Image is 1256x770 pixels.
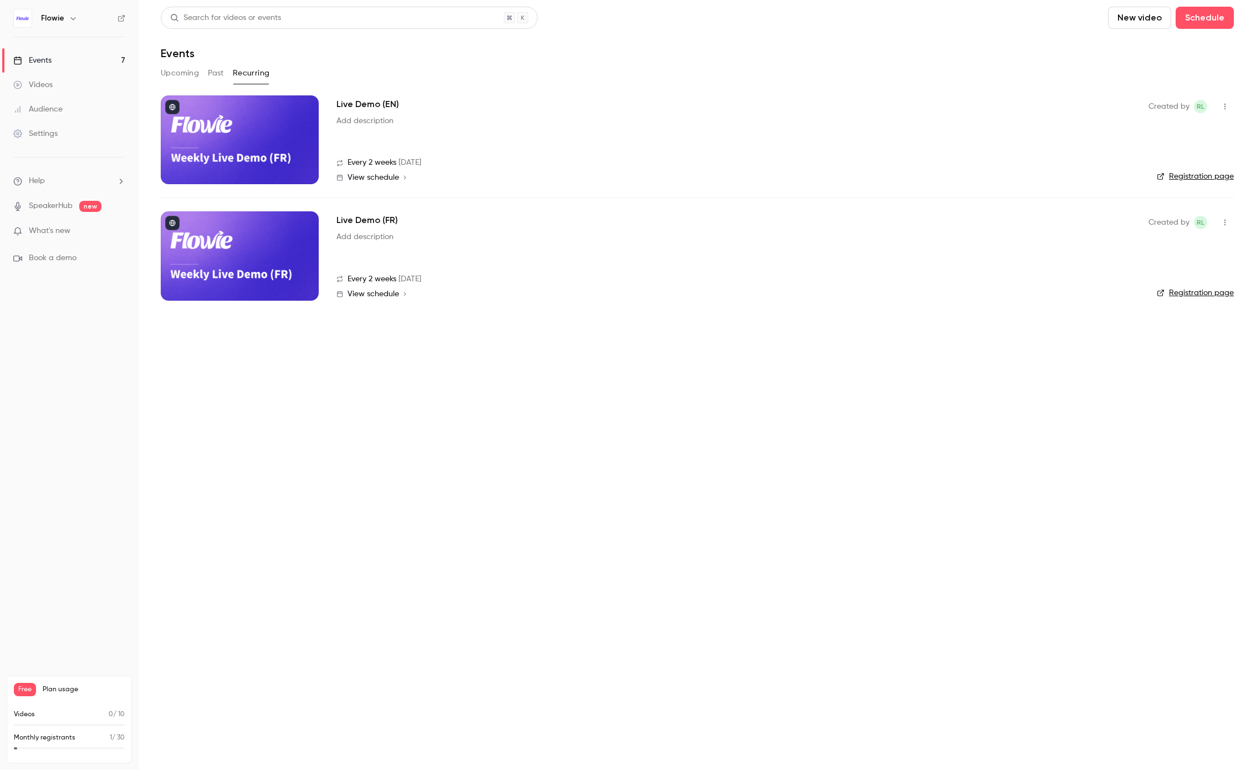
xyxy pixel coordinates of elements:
[1194,216,1207,229] span: Rémi Legorrec
[399,273,421,285] span: [DATE]
[336,173,1131,182] a: View schedule
[43,685,125,694] span: Plan usage
[1108,7,1171,29] button: New video
[208,64,224,82] button: Past
[348,290,399,298] span: View schedule
[29,175,45,187] span: Help
[1148,216,1189,229] span: Created by
[1176,7,1234,29] button: Schedule
[1197,100,1204,113] span: RL
[14,9,32,27] img: Flowie
[13,55,52,66] div: Events
[109,711,113,718] span: 0
[1157,171,1234,182] a: Registration page
[29,252,76,264] span: Book a demo
[170,12,281,24] div: Search for videos or events
[14,733,75,743] p: Monthly registrants
[29,225,70,237] span: What's new
[79,201,101,212] span: new
[29,200,73,212] a: SpeakerHub
[13,104,63,115] div: Audience
[161,64,199,82] button: Upcoming
[336,231,394,242] a: Add description
[110,733,125,743] p: / 30
[336,98,399,111] a: Live Demo (EN)
[13,175,125,187] li: help-dropdown-opener
[1197,216,1204,229] span: RL
[14,710,35,720] p: Videos
[13,79,53,90] div: Videos
[1157,287,1234,298] a: Registration page
[41,13,64,24] h6: Flowie
[109,710,125,720] p: / 10
[14,683,36,696] span: Free
[233,64,270,82] button: Recurring
[336,290,1131,298] a: View schedule
[336,115,394,126] a: Add description
[1194,100,1207,113] span: Rémi Legorrec
[161,47,195,60] h1: Events
[1148,100,1189,113] span: Created by
[348,174,399,181] span: View schedule
[110,734,112,741] span: 1
[348,157,396,169] span: Every 2 weeks
[348,273,396,285] span: Every 2 weeks
[13,128,58,139] div: Settings
[399,157,421,169] span: [DATE]
[336,214,398,227] a: Live Demo (FR)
